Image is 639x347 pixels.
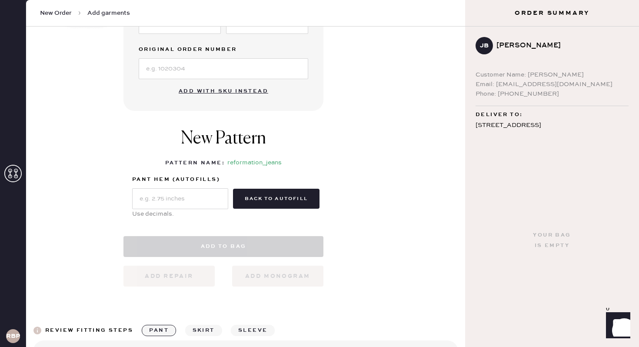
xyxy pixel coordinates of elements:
button: pant [142,325,176,336]
input: e.g. 2.75 inches [132,188,228,209]
button: Add to bag [123,236,323,257]
h1: New Pattern [181,128,266,158]
div: Phone: [PHONE_NUMBER] [476,89,629,99]
div: reformation_jeans [227,158,282,168]
div: Use decimals. [132,209,228,219]
button: add monogram [232,266,323,287]
div: Customer Name: [PERSON_NAME] [476,70,629,80]
div: [PERSON_NAME] [496,40,622,51]
input: e.g. 1020304 [139,58,308,79]
button: skirt [185,325,222,336]
button: Add with SKU instead [173,83,273,100]
div: Pattern Name : [165,158,225,168]
button: back to autofill [233,189,319,209]
span: Add garments [87,9,130,17]
div: Email: [EMAIL_ADDRESS][DOMAIN_NAME] [476,80,629,89]
div: Your bag is empty [533,230,571,251]
label: Original Order Number [139,44,308,55]
h3: JB [480,43,489,49]
div: [STREET_ADDRESS] #292647 [GEOGRAPHIC_DATA] , [GEOGRAPHIC_DATA] 76129 [476,120,629,164]
button: Add repair [123,266,215,287]
h3: Order Summary [465,9,639,17]
h3: RBPA [6,333,20,339]
span: New Order [40,9,72,17]
label: pant hem (autofills) [132,174,228,185]
div: Review fitting steps [45,325,133,336]
iframe: Front Chat [598,308,635,345]
span: Deliver to: [476,110,523,120]
button: sleeve [231,325,275,336]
